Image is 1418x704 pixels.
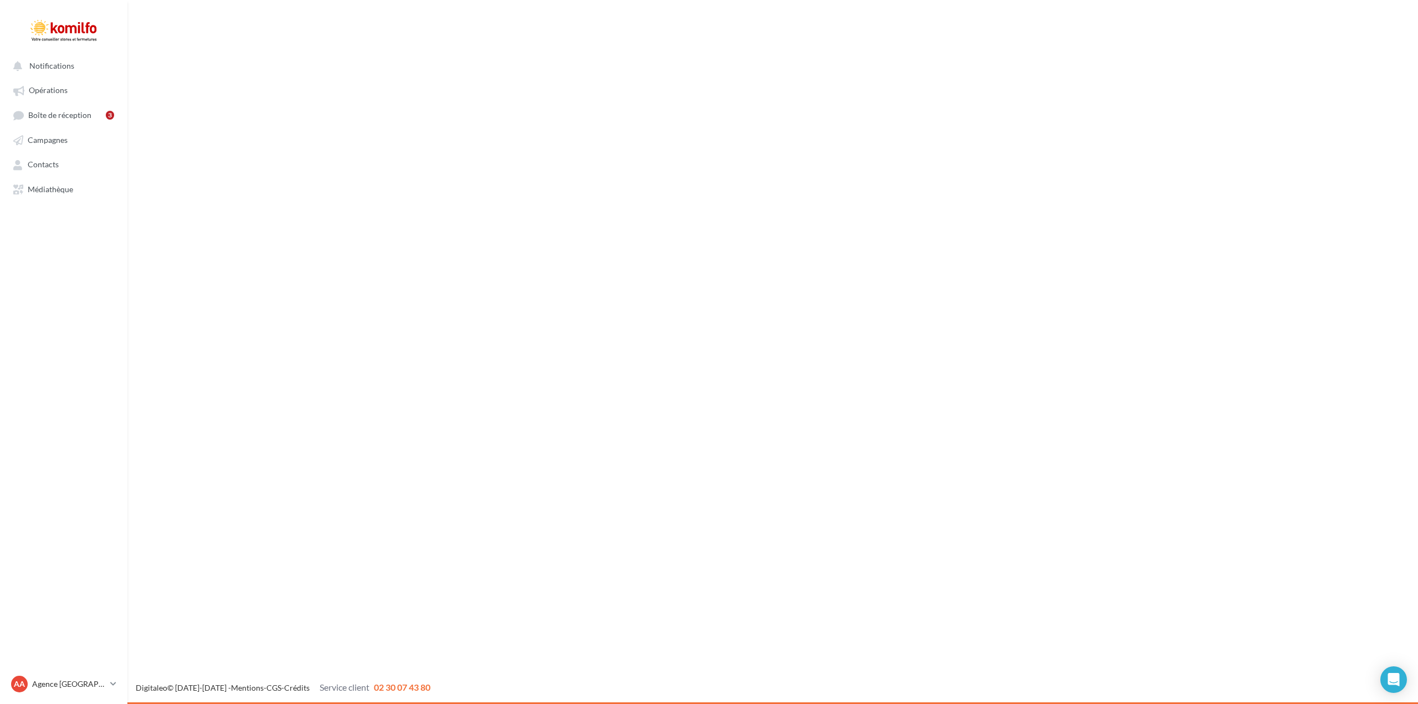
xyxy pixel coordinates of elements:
a: AA Agence [GEOGRAPHIC_DATA] [9,674,119,695]
span: 02 30 07 43 80 [374,682,430,692]
a: Crédits [284,683,310,692]
a: Médiathèque [7,179,121,199]
a: Mentions [231,683,264,692]
div: Open Intercom Messenger [1380,666,1407,693]
a: Digitaleo [136,683,167,692]
span: Médiathèque [28,184,73,194]
a: Contacts [7,154,121,174]
span: Notifications [29,61,74,70]
span: Opérations [29,86,68,95]
a: Boîte de réception3 [7,105,121,125]
span: Service client [320,682,369,692]
span: © [DATE]-[DATE] - - - [136,683,430,692]
a: CGS [266,683,281,692]
span: Contacts [28,160,59,169]
span: Campagnes [28,135,68,145]
a: Campagnes [7,130,121,150]
a: Opérations [7,80,121,100]
span: Boîte de réception [28,110,91,120]
div: 3 [106,111,114,120]
button: Notifications [7,55,116,75]
p: Agence [GEOGRAPHIC_DATA] [32,679,106,690]
span: AA [14,679,25,690]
